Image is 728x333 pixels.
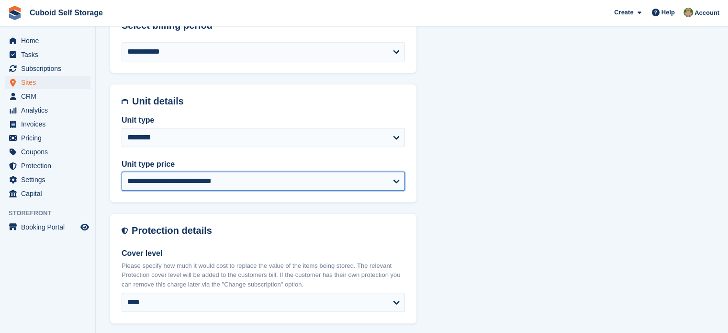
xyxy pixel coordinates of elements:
[5,173,90,186] a: menu
[21,34,78,47] span: Home
[21,159,78,172] span: Protection
[5,117,90,131] a: menu
[21,48,78,61] span: Tasks
[5,145,90,159] a: menu
[122,159,405,170] label: Unit type price
[5,62,90,75] a: menu
[21,90,78,103] span: CRM
[5,131,90,145] a: menu
[21,173,78,186] span: Settings
[5,76,90,89] a: menu
[5,159,90,172] a: menu
[122,248,405,259] label: Cover level
[21,131,78,145] span: Pricing
[5,90,90,103] a: menu
[122,96,128,107] img: unit-details-icon-595b0c5c156355b767ba7b61e002efae458ec76ed5ec05730b8e856ff9ea34a9.svg
[614,8,633,17] span: Create
[122,225,128,236] img: insurance-details-icon-731ffda60807649b61249b889ba3c5e2b5c27d34e2e1fb37a309f0fde93ff34a.svg
[21,145,78,159] span: Coupons
[21,103,78,117] span: Analytics
[26,5,107,21] a: Cuboid Self Storage
[9,208,95,218] span: Storefront
[21,187,78,200] span: Capital
[132,225,405,236] h2: Protection details
[79,221,90,233] a: Preview store
[5,48,90,61] a: menu
[21,117,78,131] span: Invoices
[132,96,405,107] h2: Unit details
[5,220,90,234] a: menu
[21,76,78,89] span: Sites
[5,187,90,200] a: menu
[5,34,90,47] a: menu
[5,103,90,117] a: menu
[661,8,675,17] span: Help
[683,8,693,17] img: Chelsea Kitts
[122,115,405,126] label: Unit type
[122,261,405,289] p: Please specify how much it would cost to replace the value of the items being stored. The relevan...
[8,6,22,20] img: stora-icon-8386f47178a22dfd0bd8f6a31ec36ba5ce8667c1dd55bd0f319d3a0aa187defe.svg
[694,8,719,18] span: Account
[21,62,78,75] span: Subscriptions
[21,220,78,234] span: Booking Portal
